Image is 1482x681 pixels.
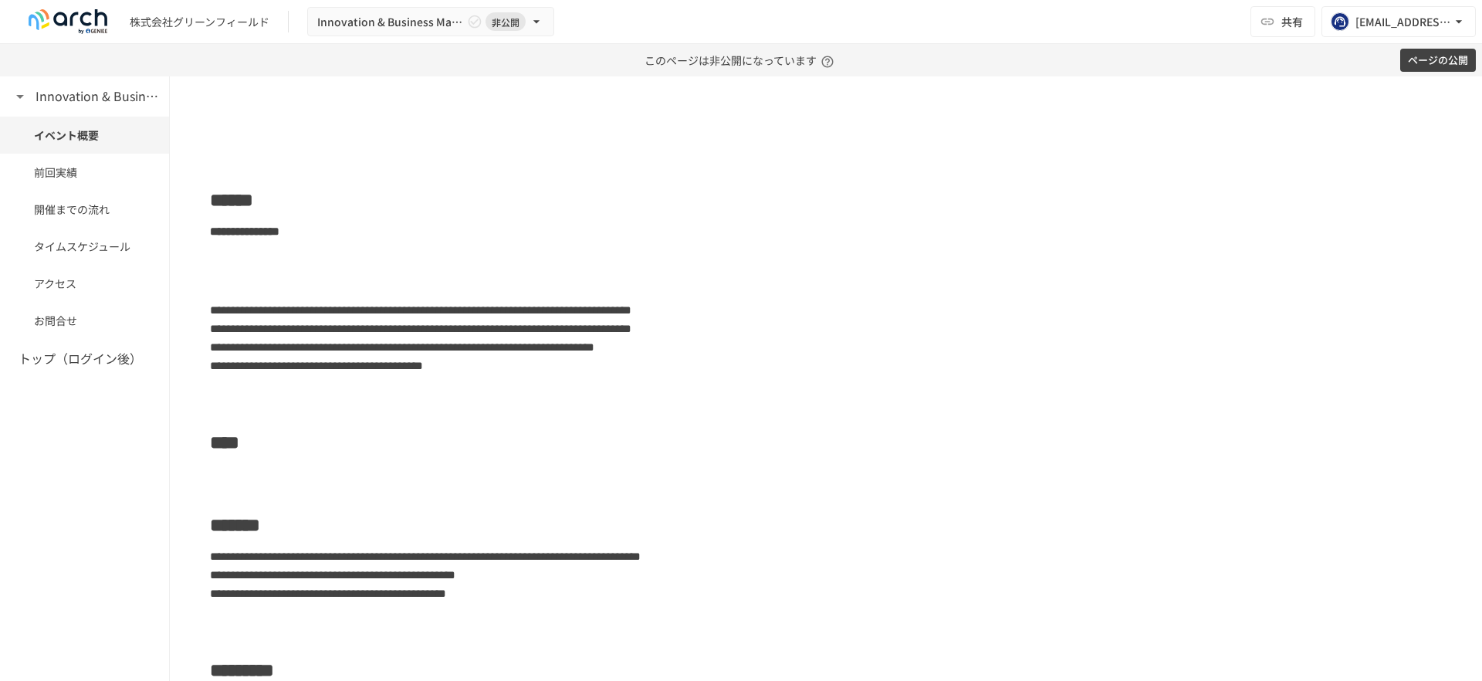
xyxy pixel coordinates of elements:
button: [EMAIL_ADDRESS][DOMAIN_NAME] [1321,6,1476,37]
div: 株式会社グリーンフィールド [130,14,269,30]
span: Innovation & Business Matching Summit [DATE]_イベント詳細ページ [317,12,464,32]
button: Innovation & Business Matching Summit [DATE]_イベント詳細ページ非公開 [307,7,554,37]
h6: Innovation & Business Matching Summit [DATE]_イベント詳細ページ [36,86,159,107]
span: お問合せ [34,312,135,329]
img: logo-default@2x-9cf2c760.svg [19,9,117,34]
button: ページの公開 [1400,49,1476,73]
span: 開催までの流れ [34,201,135,218]
p: このページは非公開になっています [645,44,838,76]
button: 共有 [1250,6,1315,37]
span: イベント概要 [34,127,135,144]
span: 前回実績 [34,164,135,181]
div: [EMAIL_ADDRESS][DOMAIN_NAME] [1355,12,1451,32]
span: アクセス [34,275,135,292]
h6: トップ（ログイン後） [19,349,142,369]
span: タイムスケジュール [34,238,135,255]
span: 非公開 [486,14,526,30]
span: 共有 [1281,13,1303,30]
